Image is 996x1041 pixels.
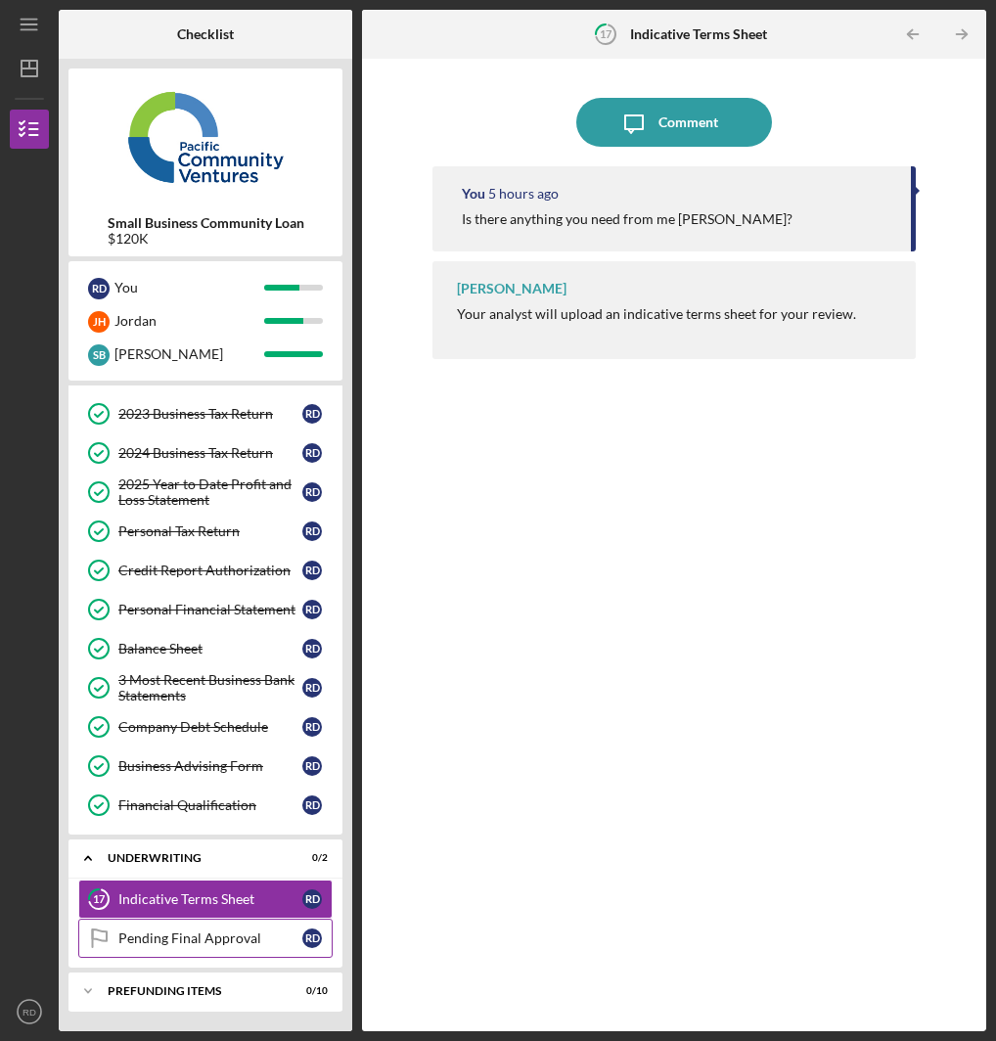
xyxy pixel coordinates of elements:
div: Financial Qualification [118,797,302,813]
div: Personal Tax Return [118,523,302,539]
div: R D [302,521,322,541]
div: R D [302,482,322,502]
a: Company Debt ScheduleRD [78,707,333,747]
a: 2024 Business Tax ReturnRD [78,433,333,473]
tspan: 17 [600,27,612,40]
a: 2025 Year to Date Profit and Loss StatementRD [78,473,333,512]
div: S B [88,344,110,366]
img: Product logo [68,78,342,196]
a: Pending Final ApprovalRD [78,919,333,958]
div: You [462,186,485,202]
div: R D [302,678,322,698]
div: 2023 Business Tax Return [118,406,302,422]
div: R D [88,278,110,299]
b: Indicative Terms Sheet [630,26,767,42]
div: 3 Most Recent Business Bank Statements [118,672,302,703]
div: [PERSON_NAME] [114,338,264,371]
div: Personal Financial Statement [118,602,302,617]
a: Business Advising FormRD [78,747,333,786]
div: R D [302,600,322,619]
div: Comment [658,98,718,147]
div: R D [302,795,322,815]
div: R D [302,756,322,776]
div: [PERSON_NAME] [457,281,566,296]
div: Jordan [114,304,264,338]
div: Is there anything you need from me [PERSON_NAME]? [462,211,792,227]
button: Comment [576,98,772,147]
div: R D [302,889,322,909]
a: Balance SheetRD [78,629,333,668]
div: 0 / 2 [293,852,328,864]
a: 17Indicative Terms SheetRD [78,880,333,919]
div: Business Advising Form [118,758,302,774]
div: Company Debt Schedule [118,719,302,735]
div: You [114,271,264,304]
div: 0 / 10 [293,985,328,997]
div: Your analyst will upload an indicative terms sheet for your review. [457,306,856,322]
div: R D [302,404,322,424]
tspan: 17 [93,893,106,906]
div: R D [302,928,322,948]
div: R D [302,717,322,737]
div: J H [88,311,110,333]
div: Balance Sheet [118,641,302,656]
a: Personal Tax ReturnRD [78,512,333,551]
div: 2024 Business Tax Return [118,445,302,461]
div: Pending Final Approval [118,930,302,946]
text: RD [23,1007,36,1018]
div: Underwriting [108,852,279,864]
button: RD [10,992,49,1031]
b: Checklist [177,26,234,42]
a: Personal Financial StatementRD [78,590,333,629]
a: 2023 Business Tax ReturnRD [78,394,333,433]
div: $120K [108,231,304,247]
a: 3 Most Recent Business Bank StatementsRD [78,668,333,707]
time: 2025-09-02 22:54 [488,186,559,202]
div: R D [302,443,322,463]
div: R D [302,561,322,580]
div: Prefunding Items [108,985,279,997]
div: 2025 Year to Date Profit and Loss Statement [118,476,302,508]
div: Indicative Terms Sheet [118,891,302,907]
a: Credit Report AuthorizationRD [78,551,333,590]
a: Financial QualificationRD [78,786,333,825]
b: Small Business Community Loan [108,215,304,231]
div: R D [302,639,322,658]
div: Credit Report Authorization [118,563,302,578]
